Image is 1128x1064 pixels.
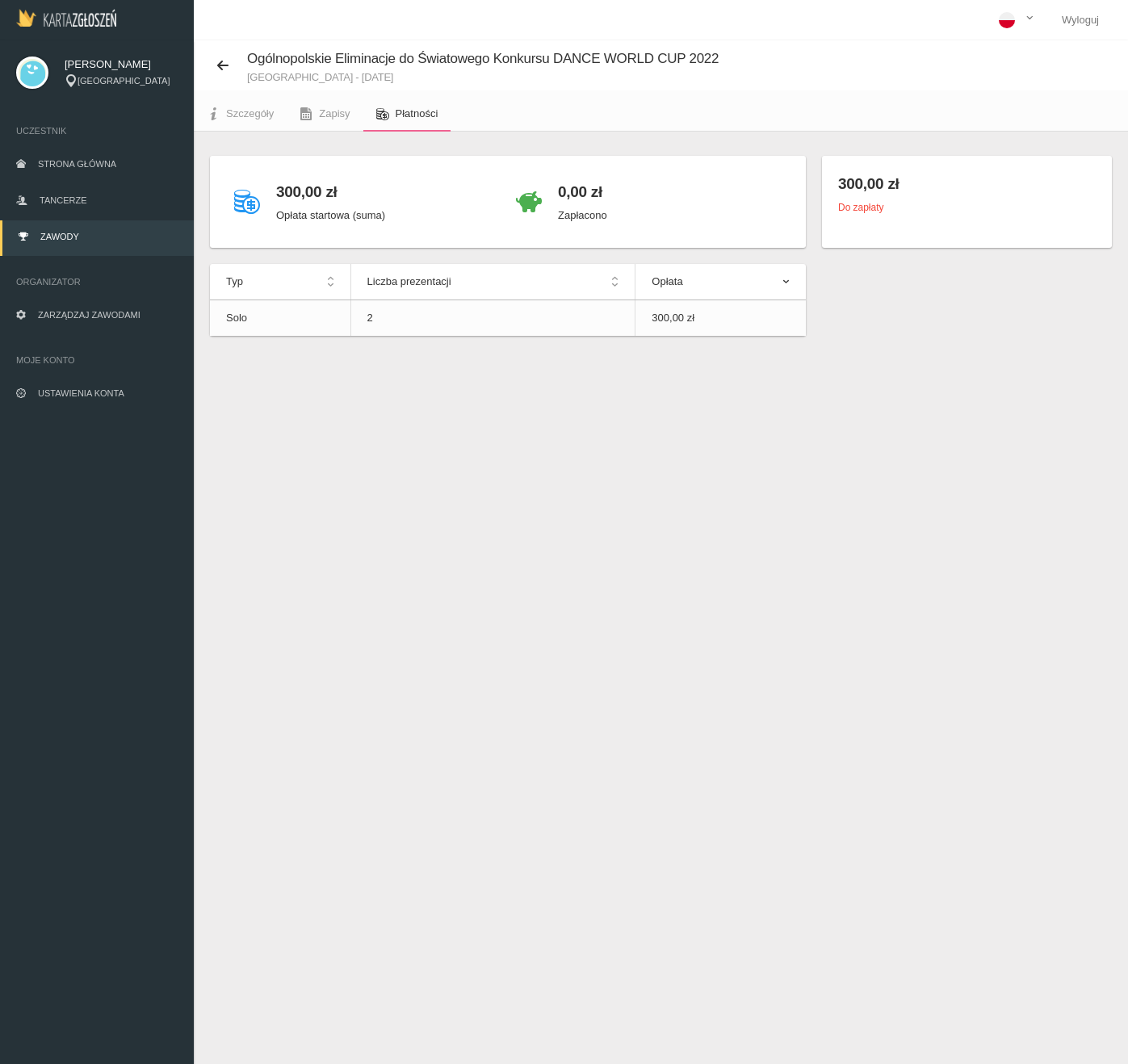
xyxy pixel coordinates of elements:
span: Organizator [16,274,178,290]
span: Tancerze [40,195,86,205]
div: [GEOGRAPHIC_DATA] [65,74,178,88]
small: [GEOGRAPHIC_DATA] - [DATE] [247,72,719,82]
p: Opłata startowa (suma) [276,207,385,224]
span: Strona główna [38,159,116,169]
h4: 300,00 zł [276,180,385,203]
th: Opłata [635,264,806,300]
span: Ustawienia konta [38,388,124,398]
span: Zawody [40,232,79,241]
td: 300,00 zł [635,300,806,337]
th: Typ [210,264,350,300]
h4: 0,00 zł [558,180,607,203]
span: Ogólnopolskie Eliminacje do Światowego Konkursu DANCE WORLD CUP 2022 [247,51,719,66]
a: Szczegóły [194,96,287,132]
small: Do zapłaty [838,202,883,213]
td: Solo [210,300,350,337]
img: Logo [16,9,116,27]
span: Szczegóły [226,107,274,119]
h4: 300,00 zł [838,172,1096,195]
td: 2 [350,300,635,337]
span: [PERSON_NAME] [65,57,178,73]
span: Zapisy [319,107,350,119]
th: Liczba prezentacji [350,264,635,300]
span: Zarządzaj zawodami [38,310,140,320]
p: Zapłacono [558,207,607,224]
span: Moje konto [16,352,178,368]
a: Zapisy [287,96,363,132]
span: Uczestnik [16,123,178,139]
a: Płatności [363,96,451,132]
span: Płatności [396,107,438,119]
img: svg [16,57,48,89]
